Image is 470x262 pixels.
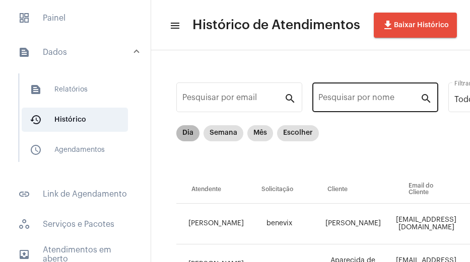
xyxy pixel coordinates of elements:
[204,125,243,141] mat-chip: Semana
[30,83,42,96] mat-icon: sidenav icon
[22,138,128,162] span: Agendamentos
[393,204,459,244] td: [EMAIL_ADDRESS][DOMAIN_NAME]
[284,92,296,104] mat-icon: search
[393,176,459,204] th: Email do Cliente
[192,17,360,33] span: Histórico de Atendimentos
[6,68,151,176] div: sidenav iconDados
[18,248,30,260] mat-icon: sidenav icon
[246,176,312,204] th: Solicitação
[10,6,141,30] span: Painel
[374,13,457,38] button: Baixar Histórico
[312,176,393,204] th: Cliente
[382,19,394,31] mat-icon: file_download
[22,108,128,132] span: Histórico
[277,125,319,141] mat-chip: Escolher
[30,114,42,126] mat-icon: sidenav icon
[247,125,273,141] mat-chip: Mês
[18,12,30,24] span: sidenav icon
[382,22,449,29] span: Baixar Histórico
[6,36,151,68] mat-expansion-panel-header: sidenav iconDados
[18,218,30,230] span: sidenav icon
[22,77,128,102] span: Relatórios
[169,20,179,32] mat-icon: sidenav icon
[182,95,284,104] input: Pesquisar por email
[30,144,42,156] mat-icon: sidenav icon
[266,220,292,227] span: benevix
[10,182,141,206] span: Link de Agendamento
[176,176,246,204] th: Atendente
[312,204,393,244] td: [PERSON_NAME]
[420,92,432,104] mat-icon: search
[318,95,420,104] input: Pesquisar por nome
[176,125,199,141] mat-chip: Dia
[18,46,135,58] mat-panel-title: Dados
[18,46,30,58] mat-icon: sidenav icon
[18,188,30,200] mat-icon: sidenav icon
[10,212,141,236] span: Serviços e Pacotes
[176,204,246,244] td: [PERSON_NAME]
